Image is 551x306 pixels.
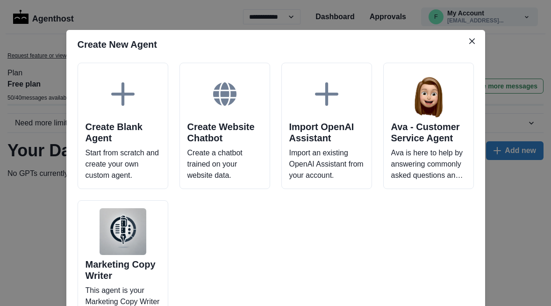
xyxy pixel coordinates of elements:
[86,121,160,144] h2: Create Blank Agent
[391,121,466,144] h2: Ava - Customer Service Agent
[66,30,485,59] header: Create New Agent
[100,208,146,255] img: Marketing Copy Writer
[187,121,262,144] h2: Create Website Chatbot
[391,147,466,181] p: Ava is here to help by answering commonly asked questions and more!
[289,147,364,181] p: Import an existing OpenAI Assistant from your account.
[465,34,479,49] button: Close
[187,147,262,181] p: Create a chatbot trained on your website data.
[86,147,160,181] p: Start from scratch and create your own custom agent.
[86,259,160,281] h2: Marketing Copy Writer
[405,71,452,117] img: Ava - Customer Service Agent
[289,121,364,144] h2: Import OpenAI Assistant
